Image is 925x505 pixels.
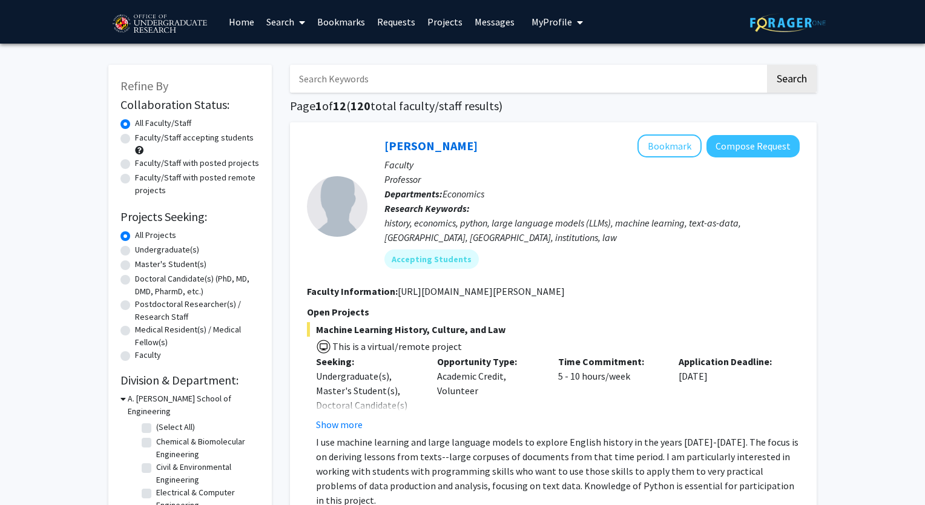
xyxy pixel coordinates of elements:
[307,305,800,319] p: Open Projects
[333,98,346,113] span: 12
[750,13,826,32] img: ForagerOne Logo
[670,354,791,432] div: [DATE]
[290,99,817,113] h1: Page of ( total faculty/staff results)
[398,285,565,297] fg-read-more: [URL][DOMAIN_NAME][PERSON_NAME]
[384,157,800,172] p: Faculty
[260,1,311,43] a: Search
[135,258,206,271] label: Master's Student(s)
[120,373,260,388] h2: Division & Department:
[384,216,800,245] div: history, economics, python, large language models (LLMs), machine learning, text-as-data, [GEOGRA...
[316,369,419,441] div: Undergraduate(s), Master's Student(s), Doctoral Candidate(s) (PhD, MD, DMD, PharmD, etc.)
[120,78,168,93] span: Refine By
[156,421,195,434] label: (Select All)
[135,157,259,170] label: Faculty/Staff with posted projects
[371,1,421,43] a: Requests
[223,1,260,43] a: Home
[679,354,782,369] p: Application Deadline:
[443,188,484,200] span: Economics
[135,117,191,130] label: All Faculty/Staff
[331,340,462,352] span: This is a virtual/remote project
[120,210,260,224] h2: Projects Seeking:
[135,349,161,361] label: Faculty
[706,135,800,157] button: Compose Request to Peter Murrell
[135,298,260,323] label: Postdoctoral Researcher(s) / Research Staff
[384,172,800,186] p: Professor
[156,461,257,486] label: Civil & Environmental Engineering
[532,16,572,28] span: My Profile
[311,1,371,43] a: Bookmarks
[108,9,211,39] img: University of Maryland Logo
[135,131,254,144] label: Faculty/Staff accepting students
[135,243,199,256] label: Undergraduate(s)
[315,98,322,113] span: 1
[469,1,521,43] a: Messages
[316,417,363,432] button: Show more
[437,354,540,369] p: Opportunity Type:
[637,134,702,157] button: Add Peter Murrell to Bookmarks
[135,323,260,349] label: Medical Resident(s) / Medical Fellow(s)
[549,354,670,432] div: 5 - 10 hours/week
[384,202,470,214] b: Research Keywords:
[290,65,765,93] input: Search Keywords
[558,354,661,369] p: Time Commitment:
[156,435,257,461] label: Chemical & Biomolecular Engineering
[307,285,398,297] b: Faculty Information:
[384,138,478,153] a: [PERSON_NAME]
[767,65,817,93] button: Search
[351,98,370,113] span: 120
[316,354,419,369] p: Seeking:
[135,229,176,242] label: All Projects
[428,354,549,432] div: Academic Credit, Volunteer
[135,272,260,298] label: Doctoral Candidate(s) (PhD, MD, DMD, PharmD, etc.)
[128,392,260,418] h3: A. [PERSON_NAME] School of Engineering
[384,249,479,269] mat-chip: Accepting Students
[421,1,469,43] a: Projects
[384,188,443,200] b: Departments:
[120,97,260,112] h2: Collaboration Status:
[307,322,800,337] span: Machine Learning History, Culture, and Law
[135,171,260,197] label: Faculty/Staff with posted remote projects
